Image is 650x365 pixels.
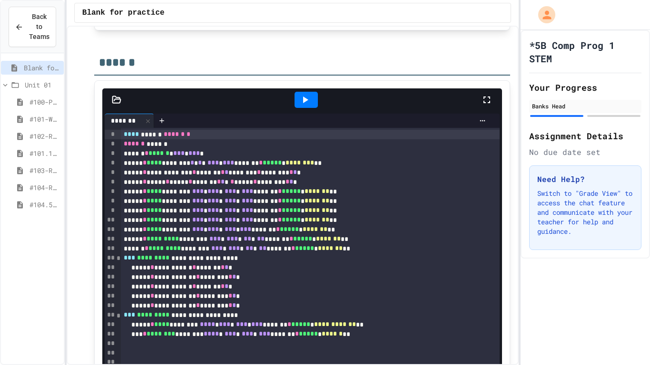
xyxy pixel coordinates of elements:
[30,97,60,107] span: #100-Python
[30,131,60,141] span: #102-Rising Sun
[529,146,641,158] div: No due date set
[29,12,49,42] span: Back to Teams
[24,63,60,73] span: Blank for practice
[30,182,60,192] span: #104-Rising Sun Plus
[537,173,633,185] h3: Need Help?
[30,114,60,124] span: #101-What's This ??
[30,200,60,210] span: #104.5-Basic Graphics Review
[30,165,60,175] span: #103-Random Box
[30,148,60,158] span: #101.1-PC-Where am I?
[532,102,639,110] div: Banks Head
[529,81,641,94] h2: Your Progress
[529,129,641,143] h2: Assignment Details
[9,7,56,47] button: Back to Teams
[537,189,633,236] p: Switch to "Grade View" to access the chat feature and communicate with your teacher for help and ...
[25,80,60,90] span: Unit 01
[82,7,165,19] span: Blank for practice
[529,38,641,65] h1: *5B Comp Prog 1 STEM
[528,4,558,26] div: My Account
